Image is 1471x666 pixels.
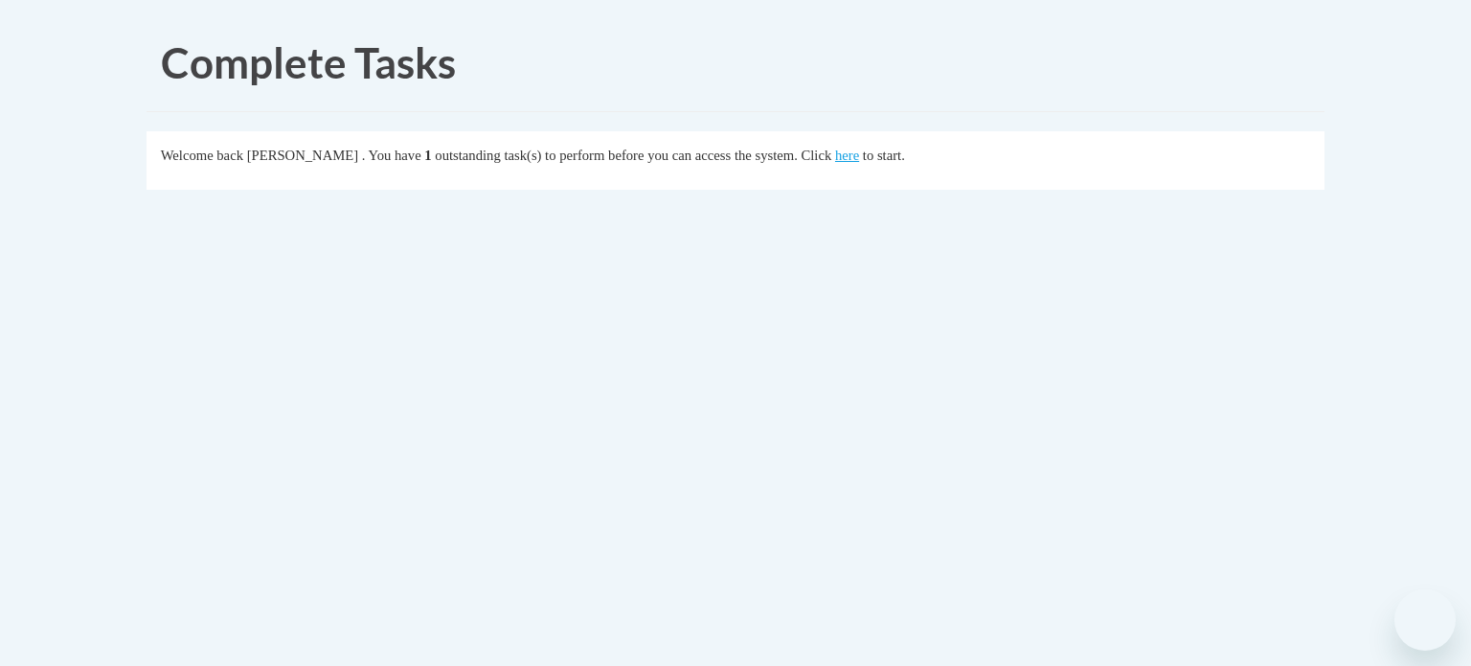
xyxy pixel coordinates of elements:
a: here [835,148,859,163]
span: 1 [424,148,431,163]
span: Welcome back [161,148,243,163]
span: . You have [362,148,421,163]
span: to start. [863,148,905,163]
span: outstanding task(s) to perform before you can access the system. Click [435,148,831,163]
span: Complete Tasks [161,37,456,87]
span: [PERSON_NAME] [247,148,358,163]
iframe: Button to launch messaging window [1394,589,1456,651]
